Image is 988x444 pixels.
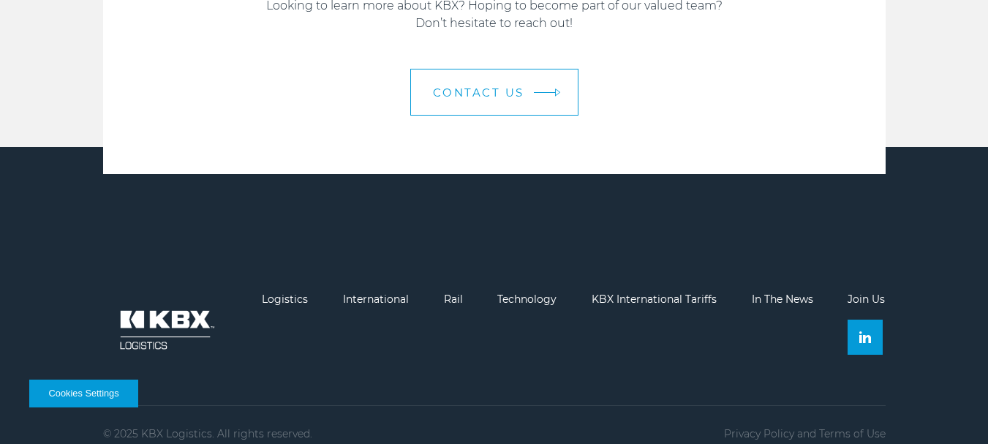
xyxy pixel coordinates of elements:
a: Terms of Use [819,427,886,440]
p: © 2025 KBX Logistics. All rights reserved. [103,428,312,440]
img: kbx logo [103,293,227,366]
a: Technology [497,293,557,306]
a: Logistics [262,293,308,306]
img: Linkedin [859,331,871,343]
a: International [343,293,409,306]
iframe: Chat Widget [915,374,988,444]
a: Contact us arrow arrow [410,69,578,116]
img: arrow [554,89,560,97]
a: In The News [752,293,813,306]
span: and [797,427,816,440]
a: KBX International Tariffs [592,293,717,306]
button: Cookies Settings [29,380,138,407]
span: Contact us [433,87,524,98]
a: Rail [444,293,463,306]
a: Privacy Policy [724,427,794,440]
a: Join Us [848,293,885,306]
